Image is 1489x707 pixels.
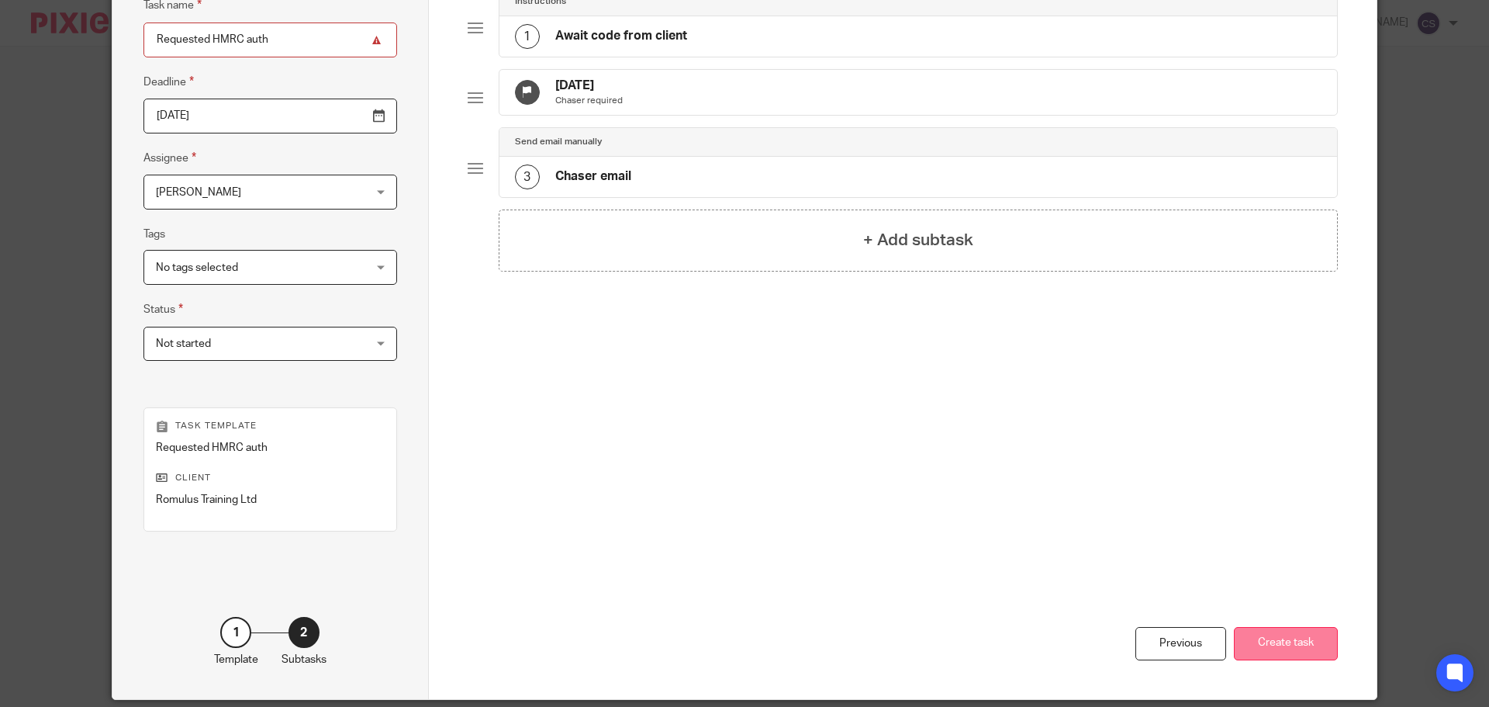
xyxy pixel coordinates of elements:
[143,99,397,133] input: Pick a date
[555,95,623,107] p: Chaser required
[555,78,623,94] h4: [DATE]
[143,23,397,57] input: Task name
[156,262,238,273] span: No tags selected
[156,420,385,432] p: Task template
[288,617,320,648] div: 2
[282,652,326,667] p: Subtasks
[555,28,687,44] h4: Await code from client
[863,228,973,252] h4: + Add subtask
[156,472,385,484] p: Client
[555,168,631,185] h4: Chaser email
[515,165,540,189] div: 3
[515,24,540,49] div: 1
[220,617,251,648] div: 1
[1135,627,1226,660] div: Previous
[156,492,385,508] p: Romulus Training Ltd
[156,440,385,456] p: Requested HMRC auth
[515,136,602,148] h4: Send email manually
[214,652,258,667] p: Template
[143,227,165,242] label: Tags
[143,149,196,167] label: Assignee
[143,300,183,318] label: Status
[156,187,241,198] span: [PERSON_NAME]
[1234,627,1338,660] button: Create task
[143,73,194,91] label: Deadline
[156,338,211,349] span: Not started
